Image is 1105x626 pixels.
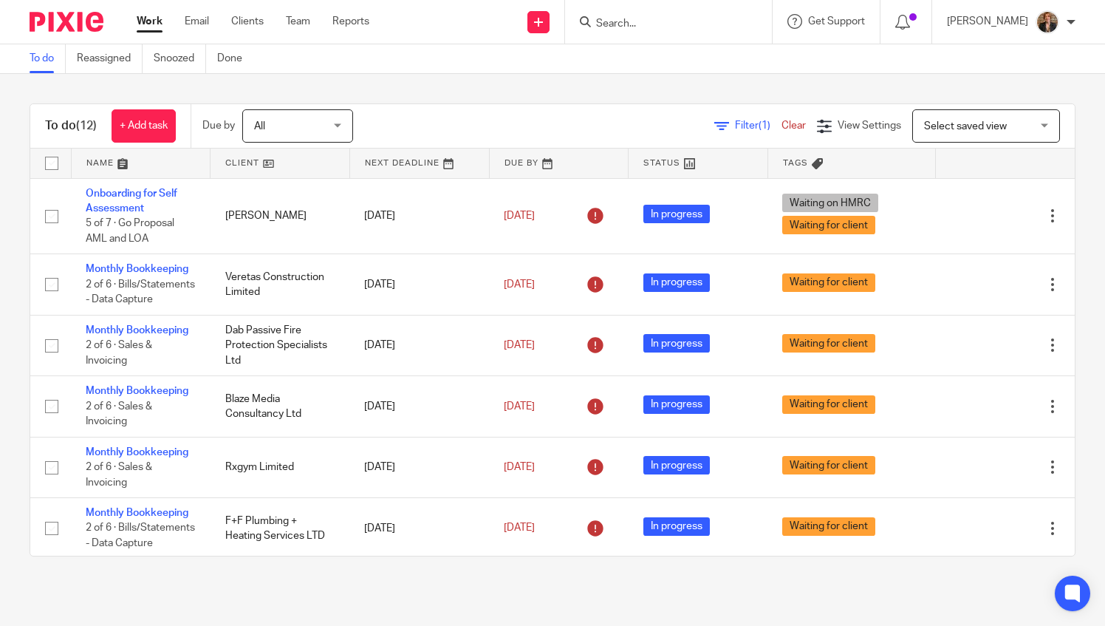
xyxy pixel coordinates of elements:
[782,334,875,353] span: Waiting for client
[86,325,188,336] a: Monthly Bookkeeping
[783,159,808,167] span: Tags
[86,508,188,518] a: Monthly Bookkeeping
[595,18,728,31] input: Search
[782,273,875,292] span: Waiting for client
[86,279,195,305] span: 2 of 6 · Bills/Statements - Data Capture
[1036,10,1059,34] img: WhatsApp%20Image%202025-04-23%20at%2010.20.30_16e186ec.jpg
[781,120,806,131] a: Clear
[782,456,875,474] span: Waiting for client
[838,120,901,131] span: View Settings
[332,14,369,29] a: Reports
[504,523,535,534] span: [DATE]
[808,16,865,27] span: Get Support
[504,279,535,290] span: [DATE]
[86,188,177,214] a: Onboarding for Self Assessment
[30,12,103,32] img: Pixie
[231,14,264,29] a: Clients
[76,120,97,132] span: (12)
[86,401,152,427] span: 2 of 6 · Sales & Invoicing
[759,120,770,131] span: (1)
[924,121,1007,132] span: Select saved view
[211,498,350,559] td: F+F Plumbing + Heating Services LTD
[86,462,152,488] span: 2 of 6 · Sales & Invoicing
[86,264,188,274] a: Monthly Bookkeeping
[86,447,188,457] a: Monthly Bookkeeping
[77,44,143,73] a: Reassigned
[86,218,174,244] span: 5 of 7 · Go Proposal AML and LOA
[643,395,710,414] span: In progress
[154,44,206,73] a: Snoozed
[504,462,535,472] span: [DATE]
[45,118,97,134] h1: To do
[349,498,489,559] td: [DATE]
[643,205,710,223] span: In progress
[211,178,350,254] td: [PERSON_NAME]
[643,273,710,292] span: In progress
[643,456,710,474] span: In progress
[349,315,489,375] td: [DATE]
[947,14,1028,29] p: [PERSON_NAME]
[211,315,350,375] td: Dab Passive Fire Protection Specialists Ltd
[504,340,535,350] span: [DATE]
[112,109,176,143] a: + Add task
[137,14,162,29] a: Work
[643,334,710,353] span: In progress
[349,178,489,254] td: [DATE]
[211,376,350,437] td: Blaze Media Consultancy Ltd
[30,44,66,73] a: To do
[782,216,875,234] span: Waiting for client
[86,386,188,396] a: Monthly Bookkeeping
[735,120,781,131] span: Filter
[782,194,878,212] span: Waiting on HMRC
[185,14,209,29] a: Email
[782,395,875,414] span: Waiting for client
[504,401,535,412] span: [DATE]
[349,254,489,315] td: [DATE]
[254,121,265,132] span: All
[211,437,350,497] td: Rxgym Limited
[202,118,235,133] p: Due by
[643,517,710,536] span: In progress
[86,523,195,549] span: 2 of 6 · Bills/Statements - Data Capture
[286,14,310,29] a: Team
[86,340,152,366] span: 2 of 6 · Sales & Invoicing
[782,517,875,536] span: Waiting for client
[211,254,350,315] td: Veretas Construction Limited
[349,437,489,497] td: [DATE]
[217,44,253,73] a: Done
[504,211,535,221] span: [DATE]
[349,376,489,437] td: [DATE]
